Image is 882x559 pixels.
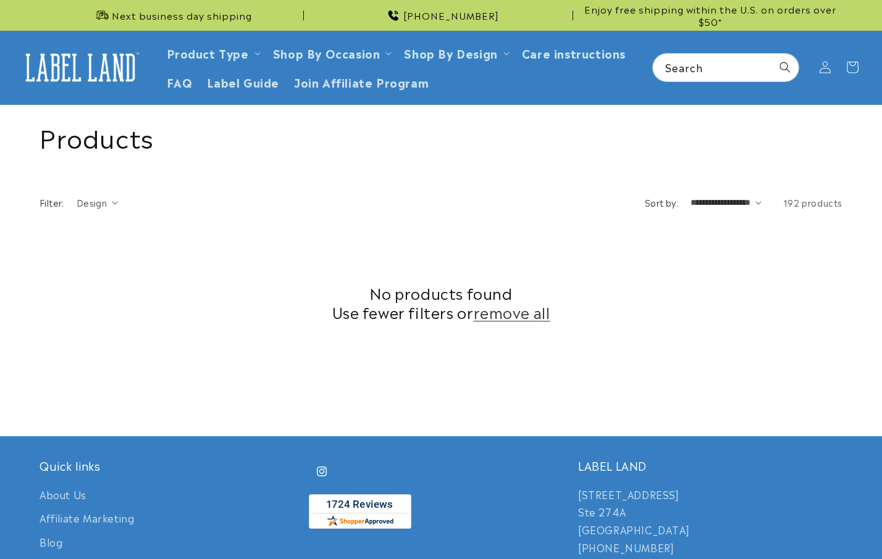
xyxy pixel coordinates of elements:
a: remove all [474,302,550,321]
span: Design [77,196,107,209]
a: Care instructions [514,38,633,67]
span: Care instructions [522,46,626,60]
span: Label Guide [207,75,279,89]
span: FAQ [167,75,193,89]
summary: Shop By Occasion [266,38,397,67]
a: Product Type [167,44,249,61]
h2: Filter: [40,196,64,209]
img: Customer Reviews [309,494,411,529]
summary: Design (0 selected) [77,196,118,209]
h1: Products [40,120,842,152]
span: Shop By Occasion [273,46,380,60]
span: Enjoy free shipping within the U.S. on orders over $50* [578,3,842,27]
a: Shop By Design [404,44,497,61]
a: Label Guide [199,67,287,96]
h2: No products found Use fewer filters or [40,283,842,321]
span: [PHONE_NUMBER] [403,9,499,22]
h2: LABEL LAND [578,458,842,473]
label: Sort by: [645,196,678,209]
h2: Quick links [40,458,304,473]
img: Label Land [19,48,142,86]
span: Join Affiliate Program [294,75,429,89]
span: 192 products [783,196,842,209]
a: FAQ [159,67,200,96]
button: Search [771,54,799,81]
span: Next business day shipping [112,9,252,22]
a: Join Affiliate Program [287,67,436,96]
a: About Us [40,486,86,507]
summary: Shop By Design [397,38,514,67]
summary: Product Type [159,38,266,67]
a: Label Land [14,44,147,91]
